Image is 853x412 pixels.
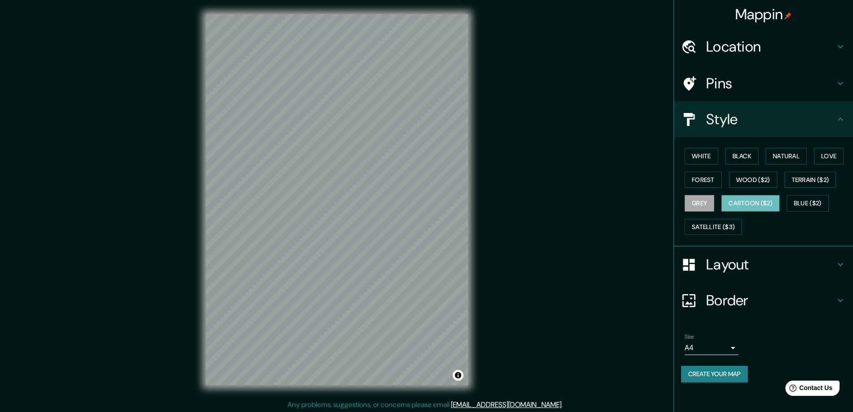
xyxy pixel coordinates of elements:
[685,333,694,341] label: Size
[451,400,562,409] a: [EMAIL_ADDRESS][DOMAIN_NAME]
[674,65,853,101] div: Pins
[729,172,777,188] button: Wood ($2)
[674,101,853,137] div: Style
[674,247,853,282] div: Layout
[685,341,738,355] div: A4
[685,219,742,235] button: Satellite ($3)
[725,148,759,165] button: Black
[706,291,835,309] h4: Border
[706,74,835,92] h4: Pins
[784,12,792,19] img: pin-icon.png
[564,399,566,410] div: .
[735,5,792,23] h4: Mappin
[766,148,807,165] button: Natural
[685,148,718,165] button: White
[685,172,722,188] button: Forest
[787,195,829,212] button: Blue ($2)
[706,38,835,56] h4: Location
[706,110,835,128] h4: Style
[784,172,836,188] button: Terrain ($2)
[674,282,853,318] div: Border
[681,366,748,382] button: Create your map
[721,195,780,212] button: Cartoon ($2)
[706,256,835,273] h4: Layout
[453,370,463,381] button: Toggle attribution
[563,399,564,410] div: .
[206,14,468,385] canvas: Map
[287,399,563,410] p: Any problems, suggestions, or concerns please email .
[674,29,853,65] div: Location
[685,195,714,212] button: Grey
[814,148,844,165] button: Love
[773,377,843,402] iframe: Help widget launcher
